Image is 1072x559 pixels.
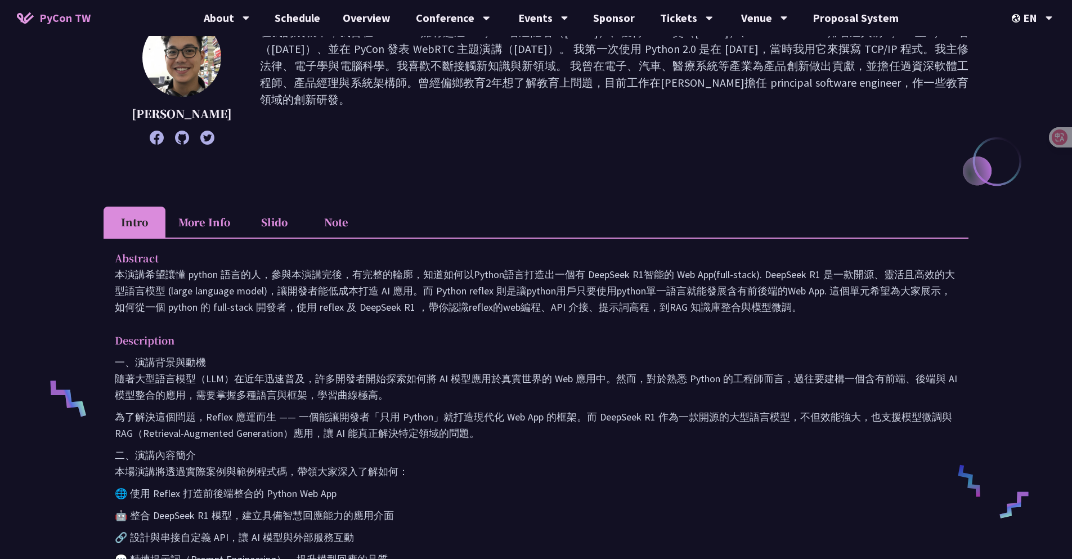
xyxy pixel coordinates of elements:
li: Note [305,207,367,238]
p: 為了解決這個問題，Reflex 應運而生 —— 一個能讓開發者「只用 Python」就打造現代化 Web App 的框架。而 DeepSeek R1 作為一款開源的大型語言模型，不但效能強大，也... [115,409,957,441]
p: Description [115,332,935,348]
img: Home icon of PyCon TW 2025 [17,12,34,24]
p: 🌐 使用 Reflex 打造前後端整合的 Python Web App [115,485,957,502]
img: Locale Icon [1012,14,1023,23]
p: 二、演講內容簡介 本場演講將透過實際案例與範例程式碼，帶領大家深入了解如何： [115,447,957,480]
p: 🤖 整合 DeepSeek R1 模型，建立具備智慧回應能力的應用介面 [115,507,957,524]
li: Slido [243,207,305,238]
p: 在我的成就中，我曾在 LinkedIn 擁有超過 100,000 名追隨者（[DATE]）、獲得 Intel 獎（[DATE]）、Stack Overflow 排名進入前 1,000 至 2,0... [260,24,968,139]
p: 一、演講背景與動機 隨著大型語言模型（LLM）在近年迅速普及，許多開發者開始探索如何將 AI 模型應用於真實世界的 Web 應用中。然而，對於熟悉 Python 的工程師而言，過往要建構一個含有... [115,354,957,403]
p: 🔗 設計與串接自定義 API，讓 AI 模型與外部服務互動 [115,529,957,545]
span: PyCon TW [39,10,91,26]
img: Milo Chen [142,18,221,97]
p: Abstract [115,250,935,266]
a: PyCon TW [6,4,102,32]
p: 本演講希望讓懂 python 語言的人，參與本演講完後，有完整的輪廓，知道如何以Python語言打造出一個有 DeepSeek R1智能的 Web App(full-stack). DeepSe... [115,266,957,315]
li: Intro [104,207,165,238]
p: [PERSON_NAME] [132,105,232,122]
li: More Info [165,207,243,238]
